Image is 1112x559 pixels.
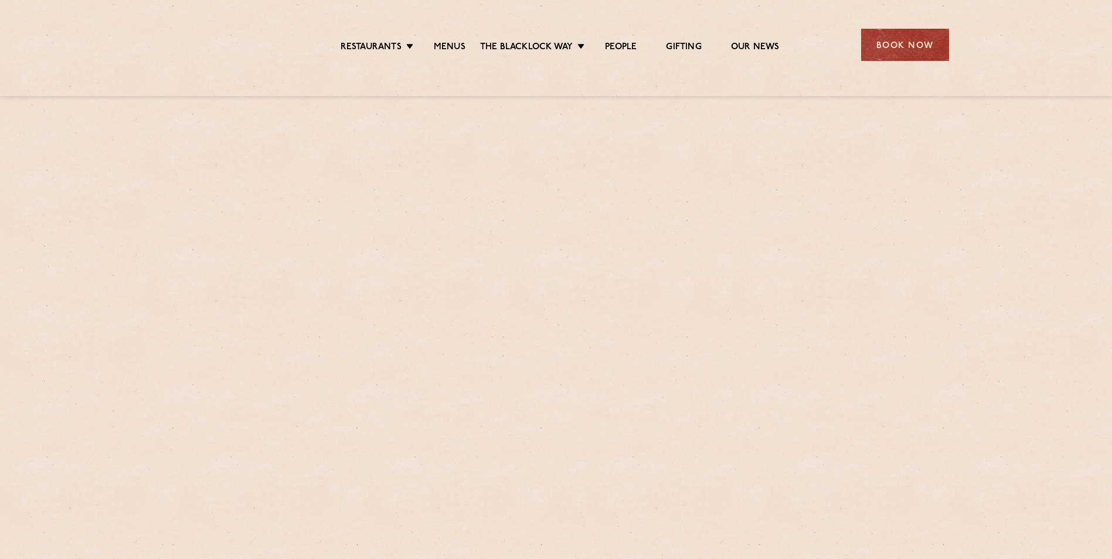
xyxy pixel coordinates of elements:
[731,42,780,54] a: Our News
[480,42,573,54] a: The Blacklock Way
[666,42,701,54] a: Gifting
[605,42,637,54] a: People
[434,42,465,54] a: Menus
[861,29,949,61] div: Book Now
[341,42,402,54] a: Restaurants
[164,11,265,79] img: svg%3E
